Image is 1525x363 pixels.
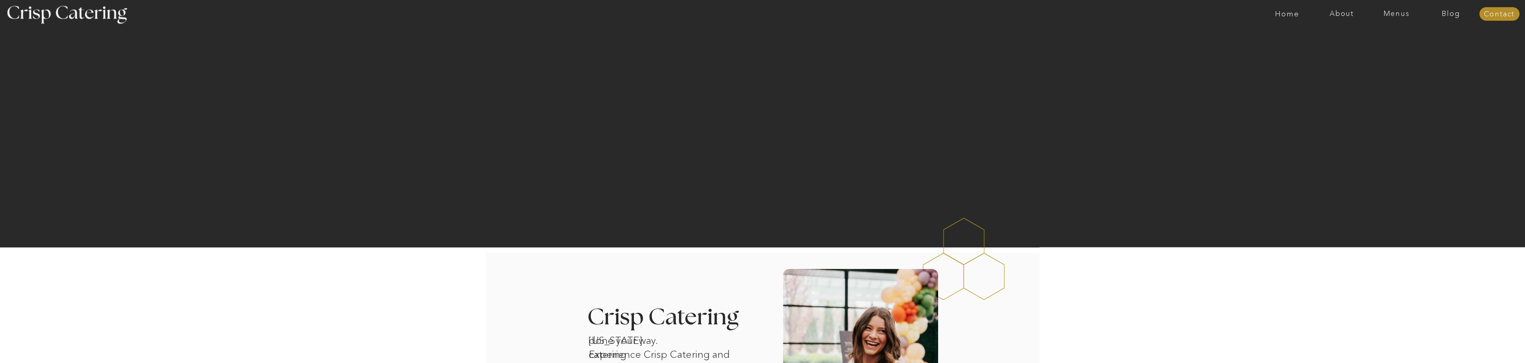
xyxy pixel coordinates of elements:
[1445,323,1525,363] iframe: podium webchat widget bubble
[1260,10,1314,18] a: Home
[1424,10,1478,18] a: Blog
[588,334,671,344] h1: [US_STATE] catering
[1369,10,1424,18] a: Menus
[1314,10,1369,18] a: About
[587,306,759,330] h3: Crisp Catering
[1479,10,1519,18] a: Contact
